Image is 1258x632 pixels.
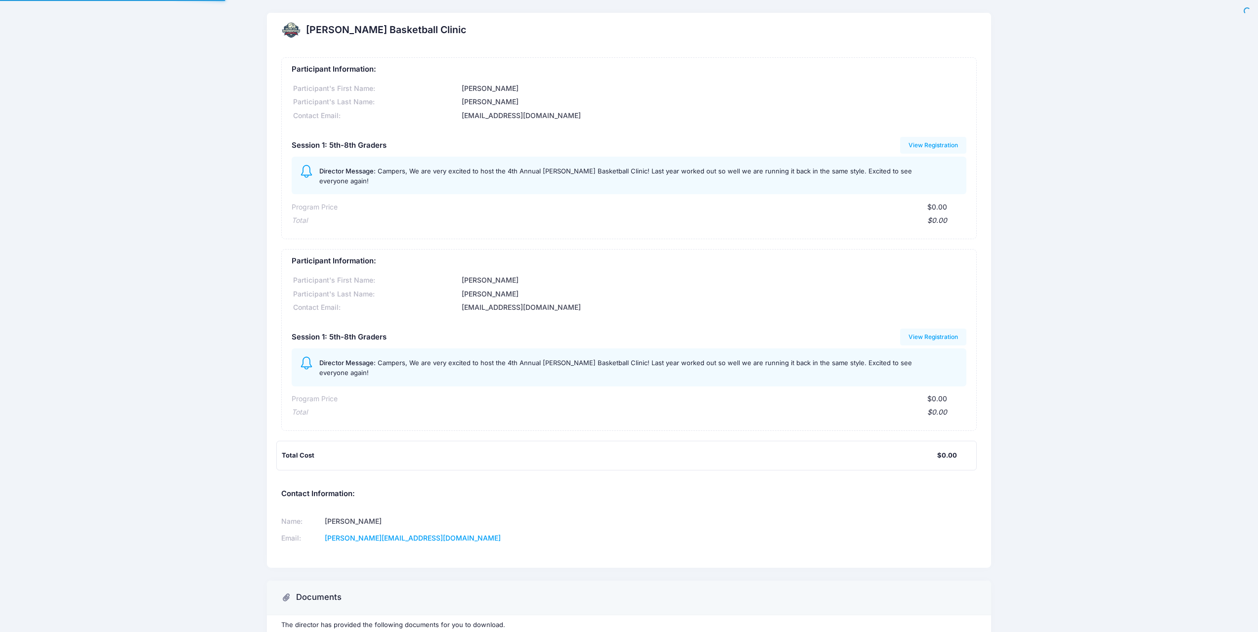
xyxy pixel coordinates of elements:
[292,65,967,74] h5: Participant Information:
[937,451,957,461] div: $0.00
[900,329,967,345] a: View Registration
[292,141,387,150] h5: Session 1: 5th-8th Graders
[927,394,947,403] span: $0.00
[281,530,321,547] td: Email:
[292,202,338,212] div: Program Price
[296,592,342,602] h3: Documents
[319,167,912,185] span: Campers, We are very excited to host the 4th Annual [PERSON_NAME] Basketball Clinic! Last year wo...
[927,203,947,211] span: $0.00
[460,275,966,286] div: [PERSON_NAME]
[460,302,966,313] div: [EMAIL_ADDRESS][DOMAIN_NAME]
[900,137,967,154] a: View Registration
[322,513,616,530] td: [PERSON_NAME]
[292,333,387,342] h5: Session 1: 5th-8th Graders
[319,359,376,367] span: Director Message:
[282,451,937,461] div: Total Cost
[292,394,338,404] div: Program Price
[292,275,460,286] div: Participant's First Name:
[307,215,948,226] div: $0.00
[325,534,501,542] a: [PERSON_NAME][EMAIL_ADDRESS][DOMAIN_NAME]
[306,24,466,36] h2: [PERSON_NAME] Basketball Clinic
[292,215,307,226] div: Total
[292,302,460,313] div: Contact Email:
[460,111,966,121] div: [EMAIL_ADDRESS][DOMAIN_NAME]
[460,289,966,299] div: [PERSON_NAME]
[292,257,967,266] h5: Participant Information:
[281,513,321,530] td: Name:
[292,407,307,418] div: Total
[281,620,977,630] p: The director has provided the following documents for you to download.
[319,359,912,377] span: Campers, We are very excited to host the 4th Annual [PERSON_NAME] Basketball Clinic! Last year wo...
[307,407,948,418] div: $0.00
[460,84,966,94] div: [PERSON_NAME]
[319,167,376,175] span: Director Message:
[460,97,966,107] div: [PERSON_NAME]
[292,84,460,94] div: Participant's First Name:
[281,490,977,499] h5: Contact Information:
[292,111,460,121] div: Contact Email:
[292,97,460,107] div: Participant's Last Name:
[292,289,460,299] div: Participant's Last Name:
